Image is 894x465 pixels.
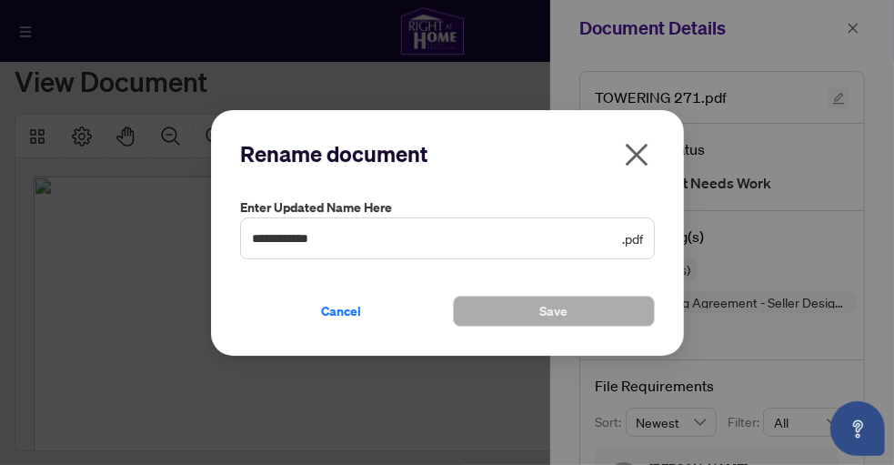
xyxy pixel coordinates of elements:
span: close [622,140,651,169]
button: Cancel [240,295,442,326]
button: Save [453,295,655,326]
span: Cancel [321,296,361,325]
h2: Rename document [240,139,655,168]
span: .pdf [622,227,643,248]
label: Enter updated name here [240,197,655,217]
button: Open asap [830,401,885,456]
